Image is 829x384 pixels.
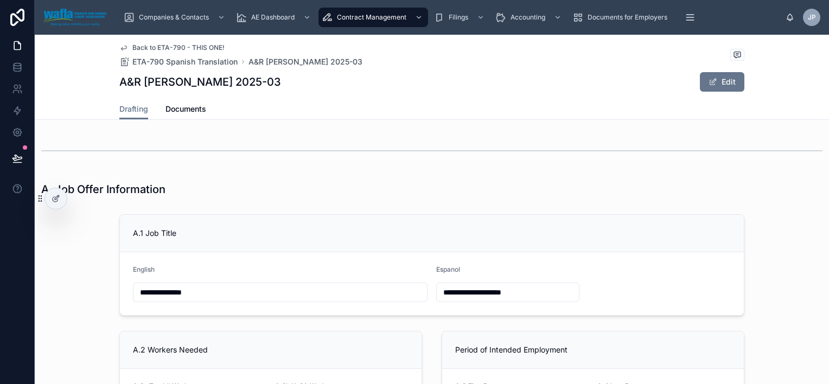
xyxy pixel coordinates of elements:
[119,74,281,89] h1: A&R [PERSON_NAME] 2025-03
[119,43,225,52] a: Back to ETA-790 - THIS ONE!
[436,265,460,273] span: Espanol
[700,72,744,92] button: Edit
[41,182,165,197] h1: A. Job Offer Information
[251,13,295,22] span: AE Dashboard
[337,13,406,22] span: Contract Management
[233,8,316,27] a: AE Dashboard
[511,13,545,22] span: Accounting
[132,56,238,67] span: ETA-790 Spanish Translation
[139,13,209,22] span: Companies & Contacts
[430,8,490,27] a: Filings
[115,5,786,29] div: scrollable content
[119,104,148,114] span: Drafting
[455,345,567,354] span: Period of Intended Employment
[449,13,468,22] span: Filings
[588,13,667,22] span: Documents for Employers
[318,8,428,27] a: Contract Management
[165,104,206,114] span: Documents
[492,8,567,27] a: Accounting
[43,9,106,26] img: App logo
[808,13,816,22] span: JP
[133,265,155,273] span: English
[132,43,225,52] span: Back to ETA-790 - THIS ONE!
[248,56,362,67] a: A&R [PERSON_NAME] 2025-03
[119,56,238,67] a: ETA-790 Spanish Translation
[119,99,148,120] a: Drafting
[133,345,208,354] span: A.2 Workers Needed
[569,8,675,27] a: Documents for Employers
[133,228,176,238] span: A.1 Job Title
[165,99,206,121] a: Documents
[120,8,231,27] a: Companies & Contacts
